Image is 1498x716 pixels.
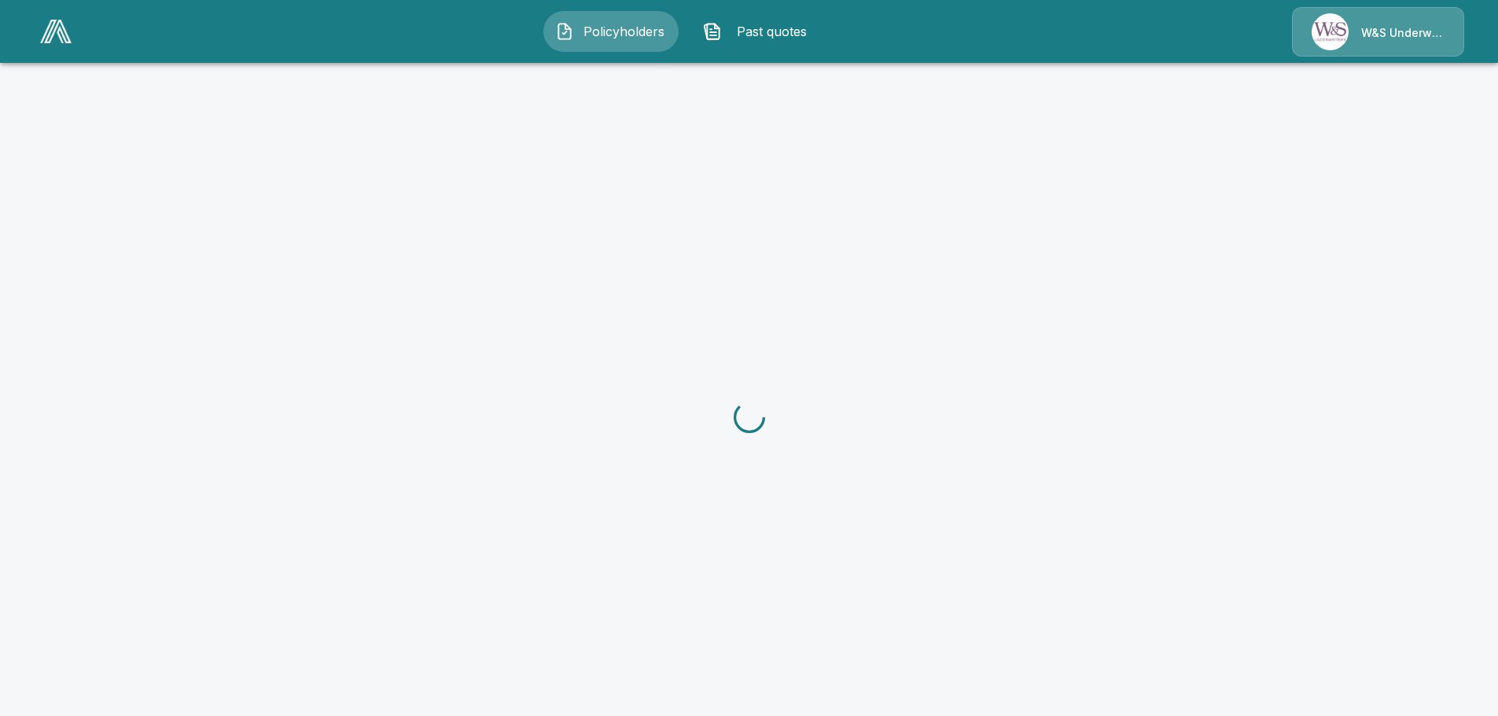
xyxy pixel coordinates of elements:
[543,11,679,52] button: Policyholders IconPolicyholders
[728,22,815,41] span: Past quotes
[40,20,72,43] img: AA Logo
[691,11,826,52] button: Past quotes IconPast quotes
[703,22,722,41] img: Past quotes Icon
[580,22,667,41] span: Policyholders
[555,22,574,41] img: Policyholders Icon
